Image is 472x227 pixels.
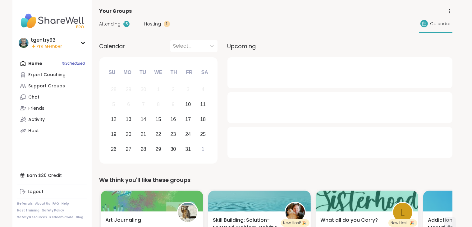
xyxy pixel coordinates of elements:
div: 6 [127,100,130,109]
span: Hosting [144,21,161,27]
span: Your Groups [99,7,132,15]
a: About Us [35,202,50,206]
a: Logout [17,186,87,197]
img: LuAnn [286,203,305,222]
div: Not available Sunday, October 5th, 2025 [107,98,121,111]
div: Sa [198,66,211,79]
span: Calendar [430,21,451,27]
div: 30 [171,145,176,153]
div: 25 [200,130,206,138]
div: 21 [141,130,146,138]
span: Pro Member [37,44,62,49]
div: Choose Thursday, October 16th, 2025 [167,113,180,126]
div: Choose Tuesday, October 28th, 2025 [137,142,150,156]
div: Not available Monday, October 6th, 2025 [122,98,135,111]
a: Host [17,125,87,136]
div: New Host! 🎉 [281,219,309,227]
a: Friends [17,103,87,114]
div: 28 [141,145,146,153]
div: 30 [141,85,146,94]
div: 16 [171,115,176,123]
div: 14 [141,115,146,123]
img: ShareWell Nav Logo [17,10,87,32]
div: Choose Saturday, November 1st, 2025 [196,142,210,156]
div: 17 [185,115,191,123]
div: Support Groups [29,83,65,89]
div: Choose Monday, October 20th, 2025 [122,127,135,141]
div: Friends [29,105,45,112]
div: Choose Friday, October 31st, 2025 [181,142,195,156]
img: spencer [178,203,197,222]
div: Choose Thursday, October 23rd, 2025 [167,127,180,141]
div: Th [167,66,181,79]
div: Not available Sunday, September 28th, 2025 [107,83,121,96]
div: Chat [29,94,40,100]
a: Referrals [17,202,33,206]
div: 5 [112,100,115,109]
a: Safety Policy [42,208,64,213]
a: Safety Resources [17,215,47,220]
a: Blog [76,215,84,220]
div: Choose Sunday, October 26th, 2025 [107,142,121,156]
a: Help [62,202,69,206]
div: 13 [126,115,131,123]
div: Choose Tuesday, October 21st, 2025 [137,127,150,141]
div: Not available Thursday, October 2nd, 2025 [167,83,180,96]
div: Choose Tuesday, October 14th, 2025 [137,113,150,126]
a: FAQ [53,202,59,206]
div: 11 [200,100,206,109]
div: Mo [121,66,134,79]
div: Choose Sunday, October 12th, 2025 [107,113,121,126]
div: 18 [200,115,206,123]
div: 28 [111,85,117,94]
div: 1 [202,145,204,153]
div: Not available Wednesday, October 1st, 2025 [152,83,165,96]
div: 2 [172,85,175,94]
div: 24 [185,130,191,138]
div: Choose Friday, October 17th, 2025 [181,113,195,126]
div: Earn $20 Credit [17,170,87,181]
div: Fr [182,66,196,79]
div: tgentry93 [31,37,62,44]
div: Su [105,66,119,79]
div: Choose Saturday, October 18th, 2025 [196,113,210,126]
div: 20 [126,130,131,138]
div: Choose Friday, October 10th, 2025 [181,98,195,111]
div: Choose Wednesday, October 15th, 2025 [152,113,165,126]
div: 15 [156,115,161,123]
span: Upcoming [227,42,256,50]
div: 10 [185,100,191,109]
a: Activity [17,114,87,125]
div: Not available Monday, September 29th, 2025 [122,83,135,96]
a: Host Training [17,208,40,213]
div: Not available Saturday, October 4th, 2025 [196,83,210,96]
div: 31 [185,145,191,153]
div: month 2025-10 [106,82,210,156]
div: 29 [156,145,161,153]
a: Redeem Code [50,215,74,220]
div: Choose Wednesday, October 22nd, 2025 [152,127,165,141]
div: Host [29,128,39,134]
a: Expert Coaching [17,69,87,80]
div: Choose Thursday, October 30th, 2025 [167,142,180,156]
div: Not available Thursday, October 9th, 2025 [167,98,180,111]
div: 19 [111,130,117,138]
div: Choose Sunday, October 19th, 2025 [107,127,121,141]
div: Choose Monday, October 27th, 2025 [122,142,135,156]
span: l [401,205,405,220]
div: 23 [171,130,176,138]
div: 3 [187,85,190,94]
span: Attending [99,21,121,27]
div: New Host! 🎉 [388,219,417,227]
a: Chat [17,91,87,103]
div: 12 [111,115,117,123]
div: 1 [164,21,170,27]
span: Art Journaling [106,216,141,224]
div: 15 [123,21,130,27]
div: 7 [142,100,145,109]
div: Expert Coaching [29,72,66,78]
div: Not available Tuesday, October 7th, 2025 [137,98,150,111]
div: 9 [172,100,175,109]
div: Choose Saturday, October 11th, 2025 [196,98,210,111]
div: We think you'll like these groups [99,176,452,184]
